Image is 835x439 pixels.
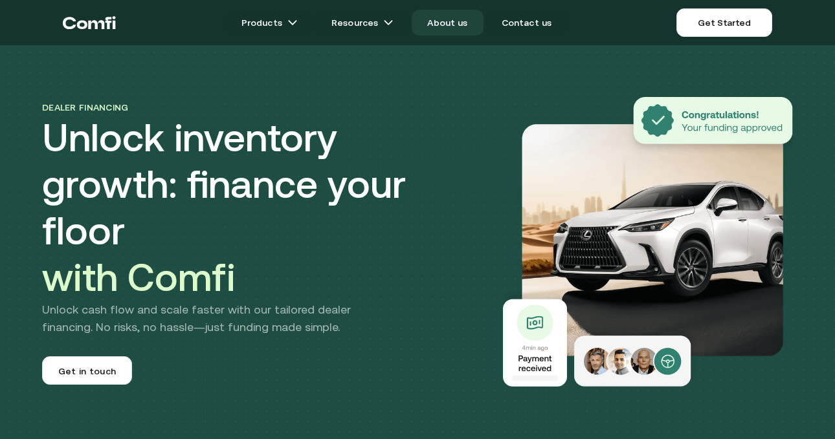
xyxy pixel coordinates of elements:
[42,255,235,299] span: with Comfi
[316,10,409,36] a: Resourcesarrow icons
[503,97,793,387] img: Dealer Financing
[287,17,298,28] img: arrow icons
[63,3,116,42] a: Return to the top of the Comfi home page
[226,10,313,36] a: Productsarrow icons
[42,102,128,112] span: Dealer financing
[412,10,483,36] a: About us
[42,356,132,385] a: Get in touch
[42,114,482,301] h1: Unlock inventory growth: finance your floor
[676,8,772,37] a: Get Started
[486,10,568,36] a: Contact us
[58,365,116,380] span: Get in touch
[383,17,394,28] img: arrow icons
[42,301,394,336] p: Unlock cash flow and scale faster with our tailored dealer financing. No risks, no hassle—just fu...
